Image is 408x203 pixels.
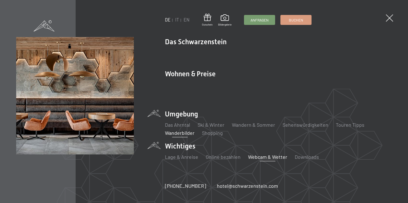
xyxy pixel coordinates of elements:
[248,154,287,160] a: Webcam & Wetter
[251,17,269,23] span: Anfragen
[175,17,179,22] a: IT
[217,182,278,189] a: hotel@schwarzenstein.com
[165,130,195,136] a: Wanderbilder
[289,17,303,23] span: Buchen
[232,122,275,128] a: Wandern & Sommer
[165,183,206,189] span: [PHONE_NUMBER]
[281,15,311,25] a: Buchen
[198,122,224,128] a: Ski & Winter
[218,14,232,26] a: Bildergalerie
[202,23,213,26] span: Gutschein
[218,23,232,26] span: Bildergalerie
[202,130,223,136] a: Shopping
[295,154,319,160] a: Downloads
[283,122,328,128] a: Sehenswürdigkeiten
[244,15,275,25] a: Anfragen
[165,182,206,189] a: [PHONE_NUMBER]
[165,122,190,128] a: Das Ahrntal
[165,154,198,160] a: Lage & Anreise
[165,17,171,22] a: DE
[184,17,190,22] a: EN
[206,154,241,160] a: Online bezahlen
[336,122,364,128] a: Touren Tipps
[202,14,213,26] a: Gutschein
[16,37,134,155] img: Wellnesshotels - Bar - Spieltische - Kinderunterhaltung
